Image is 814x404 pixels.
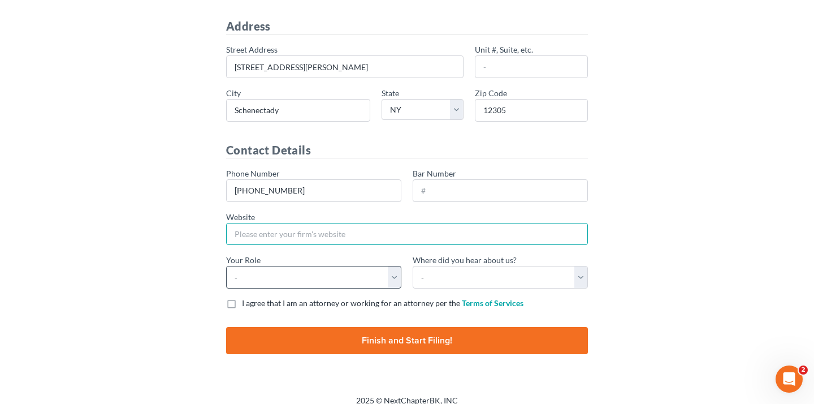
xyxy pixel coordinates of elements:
[226,18,588,35] h4: Address
[226,55,464,78] input: Please enter your firm's address
[413,254,517,266] label: Where did you hear about us?
[226,167,280,179] label: Phone Number
[226,87,241,99] label: City
[226,254,261,266] label: Your Role
[226,142,588,158] h4: Contact Details
[382,87,399,99] label: State
[413,167,456,179] label: Bar Number
[475,99,588,122] input: #
[226,179,401,202] input: XXX-XXX-XXXX
[475,44,533,55] label: Unit #, Suite, etc.
[776,366,803,393] iframe: Intercom live chat
[413,179,588,202] input: #
[226,327,588,354] input: Finish and Start Filing!
[226,211,255,223] label: Website
[242,298,460,308] span: I agree that I am an attorney or working for an attorney per the
[226,223,588,246] input: Please enter your firm's website
[475,55,588,78] input: -
[226,99,370,122] input: Plese enter your firm's city
[462,298,523,308] a: Terms of Services
[799,366,808,375] span: 2
[226,44,278,55] label: Street Address
[475,87,507,99] label: Zip Code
